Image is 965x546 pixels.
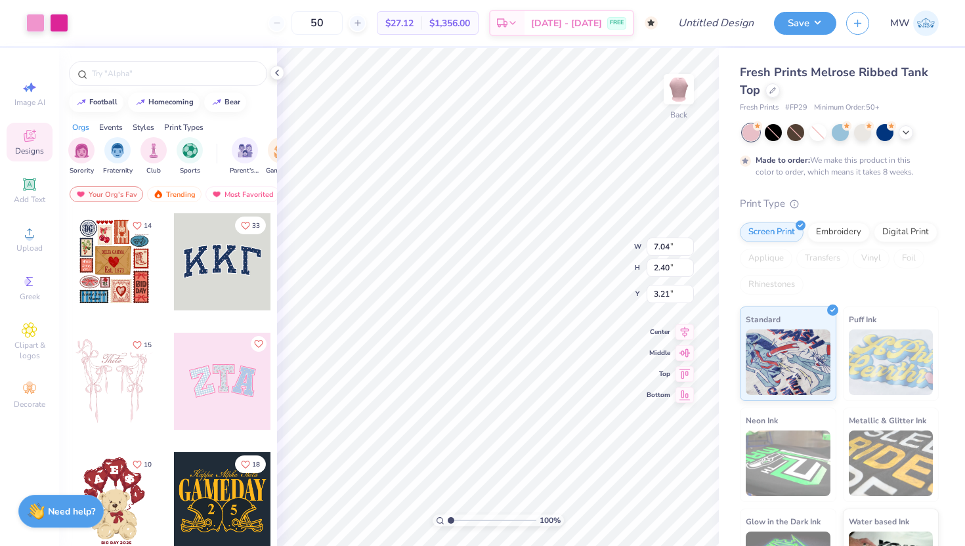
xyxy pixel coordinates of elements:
[235,217,266,234] button: Like
[252,461,260,468] span: 18
[127,217,158,234] button: Like
[14,97,45,108] span: Image AI
[103,166,133,176] span: Fraternity
[666,76,692,102] img: Back
[746,430,830,496] img: Neon Ink
[89,98,118,106] div: football
[127,455,158,473] button: Like
[14,194,45,205] span: Add Text
[211,98,222,106] img: trend_line.gif
[785,102,807,114] span: # FP29
[274,143,289,158] img: Game Day Image
[266,137,296,176] button: filter button
[128,93,200,112] button: homecoming
[252,222,260,229] span: 33
[796,249,849,268] div: Transfers
[146,166,161,176] span: Club
[205,186,280,202] div: Most Favorited
[75,190,86,199] img: most_fav.gif
[670,109,687,121] div: Back
[251,336,267,352] button: Like
[144,461,152,468] span: 10
[16,243,43,253] span: Upload
[740,275,804,295] div: Rhinestones
[230,137,260,176] div: filter for Parent's Weekend
[610,18,624,28] span: FREE
[148,98,194,106] div: homecoming
[814,102,880,114] span: Minimum Order: 50 +
[890,10,939,36] a: MW
[746,413,778,427] span: Neon Ink
[540,514,561,526] span: 100 %
[668,10,764,36] input: Untitled Design
[647,369,670,379] span: Top
[110,143,125,158] img: Fraternity Image
[429,16,470,30] span: $1,356.00
[7,340,53,361] span: Clipart & logos
[740,249,792,268] div: Applique
[740,222,804,242] div: Screen Print
[144,222,152,229] span: 14
[291,11,343,35] input: – –
[874,222,937,242] div: Digital Print
[385,16,414,30] span: $27.12
[180,166,200,176] span: Sports
[238,143,253,158] img: Parent's Weekend Image
[531,16,602,30] span: [DATE] - [DATE]
[140,137,167,176] div: filter for Club
[133,121,154,133] div: Styles
[147,186,202,202] div: Trending
[853,249,890,268] div: Vinyl
[70,186,143,202] div: Your Org's Fav
[849,514,909,528] span: Water based Ink
[14,399,45,409] span: Decorate
[20,291,40,302] span: Greek
[153,190,163,199] img: trending.gif
[756,155,810,165] strong: Made to order:
[756,154,917,178] div: We make this product in this color to order, which means it takes 8 weeks.
[74,143,89,158] img: Sorority Image
[177,137,203,176] button: filter button
[140,137,167,176] button: filter button
[807,222,870,242] div: Embroidery
[225,98,240,106] div: bear
[890,16,910,31] span: MW
[144,342,152,348] span: 15
[15,146,44,156] span: Designs
[177,137,203,176] div: filter for Sports
[69,93,123,112] button: football
[746,329,830,395] img: Standard
[211,190,222,199] img: most_fav.gif
[849,312,876,326] span: Puff Ink
[99,121,123,133] div: Events
[230,166,260,176] span: Parent's Weekend
[849,430,933,496] img: Metallic & Glitter Ink
[70,166,94,176] span: Sorority
[266,166,296,176] span: Game Day
[740,64,928,98] span: Fresh Prints Melrose Ribbed Tank Top
[746,514,821,528] span: Glow in the Dark Ink
[647,348,670,358] span: Middle
[103,137,133,176] div: filter for Fraternity
[849,329,933,395] img: Puff Ink
[740,196,939,211] div: Print Type
[127,336,158,354] button: Like
[266,137,296,176] div: filter for Game Day
[182,143,198,158] img: Sports Image
[774,12,836,35] button: Save
[230,137,260,176] button: filter button
[146,143,161,158] img: Club Image
[235,455,266,473] button: Like
[68,137,95,176] button: filter button
[103,137,133,176] button: filter button
[893,249,924,268] div: Foil
[48,505,95,518] strong: Need help?
[746,312,781,326] span: Standard
[849,413,926,427] span: Metallic & Glitter Ink
[204,93,246,112] button: bear
[647,327,670,337] span: Center
[68,137,95,176] div: filter for Sorority
[72,121,89,133] div: Orgs
[135,98,146,106] img: trend_line.gif
[164,121,204,133] div: Print Types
